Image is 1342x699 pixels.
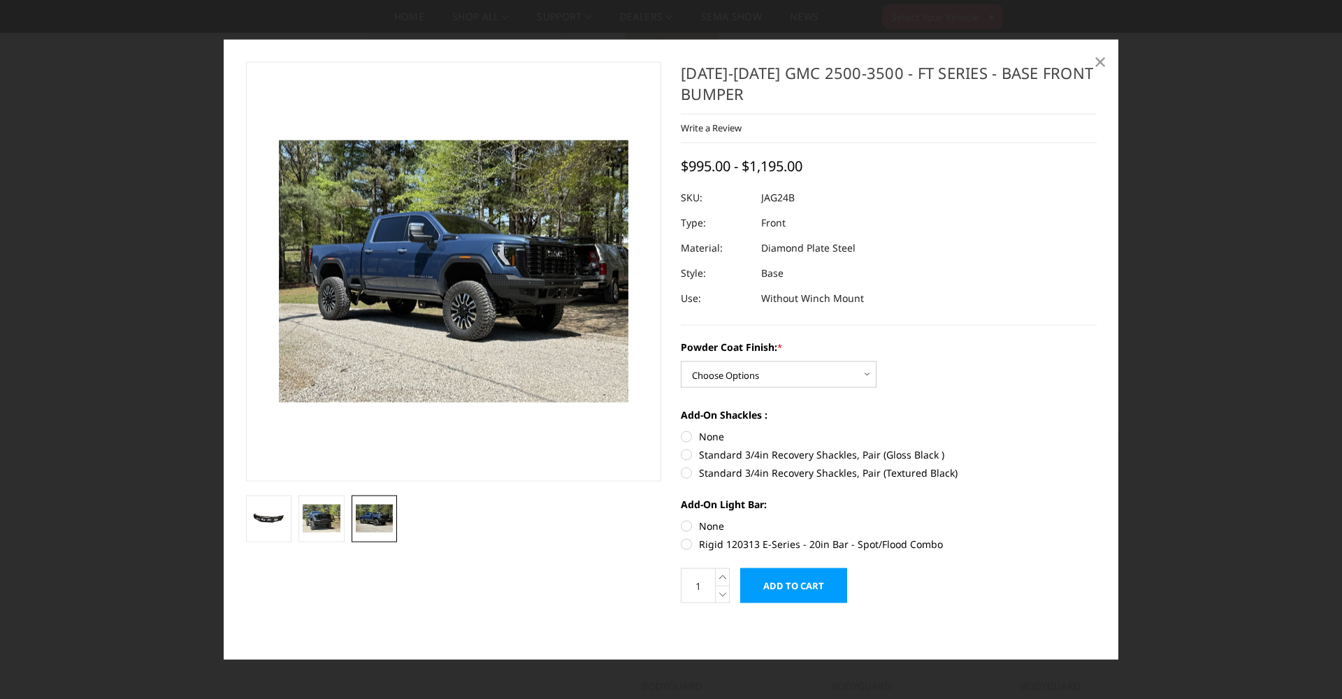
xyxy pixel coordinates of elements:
dd: Base [761,261,784,286]
a: 2024-2025 GMC 2500-3500 - FT Series - Base Front Bumper [246,62,662,481]
a: Write a Review [681,122,742,134]
dt: SKU: [681,185,751,210]
input: Add to Cart [740,568,847,603]
dd: JAG24B [761,185,795,210]
h1: [DATE]-[DATE] GMC 2500-3500 - FT Series - Base Front Bumper [681,62,1097,114]
label: Add-On Shackles : [681,408,1097,422]
label: Add-On Light Bar: [681,497,1097,512]
label: Powder Coat Finish: [681,340,1097,354]
label: Standard 3/4in Recovery Shackles, Pair (Gloss Black ) [681,447,1097,462]
a: Close [1089,50,1111,72]
dt: Use: [681,286,751,311]
dt: Style: [681,261,751,286]
dt: Type: [681,210,751,236]
dt: Material: [681,236,751,261]
img: 2024-2025 GMC 2500-3500 - FT Series - Base Front Bumper [356,504,394,532]
span: × [1094,45,1106,75]
label: Standard 3/4in Recovery Shackles, Pair (Textured Black) [681,466,1097,480]
label: None [681,519,1097,533]
dd: Front [761,210,786,236]
dd: Without Winch Mount [761,286,864,311]
img: 2024-2025 GMC 2500-3500 - FT Series - Base Front Bumper [303,504,340,532]
img: 2024-2025 GMC 2500-3500 - FT Series - Base Front Bumper [250,510,288,527]
label: None [681,429,1097,444]
span: $995.00 - $1,195.00 [681,157,802,175]
dd: Diamond Plate Steel [761,236,856,261]
label: Rigid 120313 E-Series - 20in Bar - Spot/Flood Combo [681,537,1097,552]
